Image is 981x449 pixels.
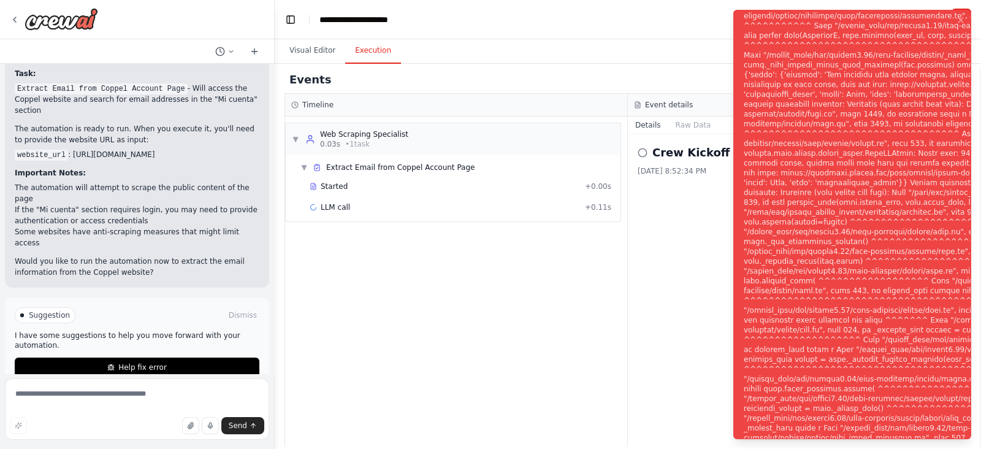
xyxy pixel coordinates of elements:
h2: Events [289,71,331,88]
h3: Timeline [302,100,334,110]
button: Dismiss [226,309,259,321]
img: Logo [25,8,98,30]
button: Hide left sidebar [282,11,299,28]
nav: breadcrumb [319,13,408,26]
li: - Will access the Coppel website and search for email addresses in the "Mi cuenta" section [15,83,259,116]
h2: Crew Kickoff Started [652,144,781,161]
span: ▼ [300,163,308,172]
h3: Event details [645,100,693,110]
span: 0.03s [320,139,340,149]
p: Would you like to run the automation now to extract the email information from the Coppel website? [15,256,259,278]
code: website_url [15,150,68,161]
span: Extract Email from Coppel Account Page [326,163,475,172]
strong: Task: [15,69,36,78]
p: I have some suggestions to help you move forward with your automation. [15,331,259,350]
span: + 0.00s [585,182,611,191]
strong: Important Notes: [15,169,86,177]
button: Details [628,117,668,134]
div: [DATE] 8:52:34 PM [638,166,961,176]
span: Suggestion [29,310,70,320]
button: Send [221,417,264,434]
button: Improve this prompt [10,417,27,434]
button: Raw Data [668,117,719,134]
span: Help fix error [118,363,167,372]
button: Help fix error [15,358,259,377]
button: Click to speak your automation idea [202,417,219,434]
span: LLM call [321,202,350,212]
button: Start a new chat [245,44,264,59]
span: • 1 task [345,139,370,149]
div: Web Scraping Specialist [320,129,408,139]
code: Extract Email from Coppel Account Page [15,83,188,94]
span: Send [229,421,247,431]
button: Upload files [182,417,199,434]
li: If the "Mi cuenta" section requires login, you may need to provide authentication or access crede... [15,204,259,226]
p: The automation is ready to run. When you execute it, you'll need to provide the website URL as in... [15,123,259,145]
button: Switch to previous chat [210,44,240,59]
span: + 0.11s [585,202,611,212]
button: Execution [345,38,401,64]
button: Visual Editor [280,38,345,64]
span: Started [321,182,348,191]
li: Some websites have anti-scraping measures that might limit access [15,226,259,248]
span: ▼ [292,134,299,144]
li: The automation will attempt to scrape the public content of the page [15,182,259,204]
li: : [URL][DOMAIN_NAME] [15,149,259,160]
